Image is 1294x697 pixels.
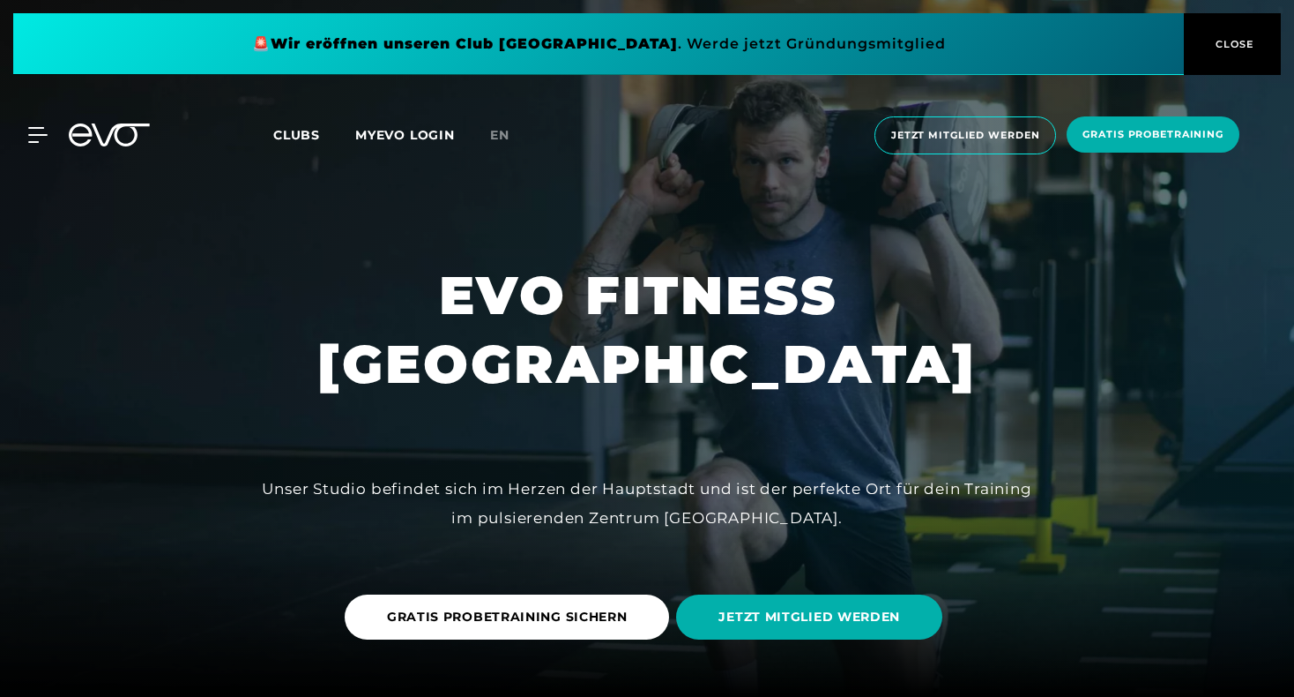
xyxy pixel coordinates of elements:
a: Jetzt Mitglied werden [869,116,1061,154]
a: MYEVO LOGIN [355,127,455,143]
button: CLOSE [1184,13,1281,75]
span: en [490,127,509,143]
h1: EVO FITNESS [GEOGRAPHIC_DATA] [317,261,977,399]
span: Gratis Probetraining [1082,127,1223,142]
a: GRATIS PROBETRAINING SICHERN [345,581,677,653]
a: Gratis Probetraining [1061,116,1245,154]
a: Clubs [273,126,355,143]
div: Unser Studio befindet sich im Herzen der Hauptstadt und ist der perfekte Ort für dein Training im... [250,475,1044,532]
span: JETZT MITGLIED WERDEN [718,608,900,626]
span: Jetzt Mitglied werden [891,128,1039,143]
a: en [490,125,531,146]
span: Clubs [273,127,320,143]
span: CLOSE [1211,36,1254,52]
a: JETZT MITGLIED WERDEN [676,581,949,653]
span: GRATIS PROBETRAINING SICHERN [387,608,628,626]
